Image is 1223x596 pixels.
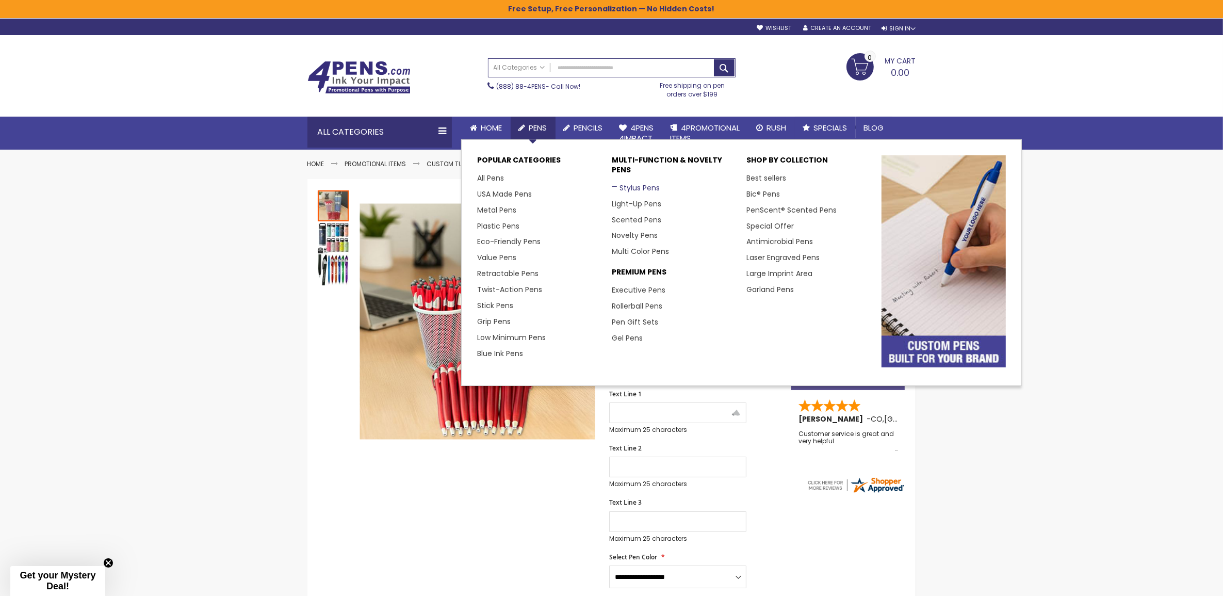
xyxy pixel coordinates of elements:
[345,159,406,168] a: Promotional Items
[748,117,795,139] a: Rush
[619,122,654,143] span: 4Pens 4impact
[427,159,486,168] a: Custom Tumblers
[609,480,746,488] p: Maximum 25 characters
[529,122,547,133] span: Pens
[871,414,883,424] span: CO
[318,189,350,221] div: Small Business Starter Kit: 50% OFF Yeti 18 Oz Bottle & 50 FREE Custom Pens
[307,117,452,148] div: All Categories
[307,61,411,94] img: 4Pens Custom Pens and Promotional Products
[612,155,736,180] p: Multi-Function & Novelty Pens
[574,122,603,133] span: Pencils
[477,284,542,295] a: Twist-Action Pens
[318,221,350,253] div: Small Business Starter Kit: 50% OFF Yeti 18 Oz Bottle & 50 FREE Custom Pens
[746,173,786,183] a: Best sellers
[318,222,349,253] img: Small Business Starter Kit: 50% OFF Yeti 18 Oz Bottle & 50 FREE Custom Pens
[10,566,105,596] div: Get your Mystery Deal!Close teaser
[609,444,642,453] span: Text Line 2
[477,268,539,279] a: Retractable Pens
[795,117,856,139] a: Specials
[746,155,871,170] p: Shop By Collection
[477,300,513,311] a: Stick Pens
[767,122,787,133] span: Rush
[746,189,780,199] a: Bic® Pens
[806,488,905,496] a: 4pens.com certificate URL
[494,63,545,72] span: All Categories
[882,155,1006,367] img: custom-pens
[891,66,910,79] span: 0.00
[746,221,794,231] a: Special Offer
[318,254,349,285] img: Small Business Starter Kit: 50% OFF Yeti 18 Oz Bottle & 50 FREE Custom Pens
[477,189,532,199] a: USA Made Pens
[612,317,658,327] a: Pen Gift Sets
[868,53,872,62] span: 0
[612,267,736,282] p: Premium Pens
[864,122,884,133] span: Blog
[882,25,916,33] div: Sign In
[477,236,541,247] a: Eco-Friendly Pens
[884,414,960,424] span: [GEOGRAPHIC_DATA]
[20,570,95,591] span: Get your Mystery Deal!
[477,205,516,215] a: Metal Pens
[798,414,867,424] span: [PERSON_NAME]
[307,159,324,168] a: Home
[477,348,523,359] a: Blue Ink Pens
[609,498,642,507] span: Text Line 3
[612,199,661,209] a: Light-Up Pens
[609,426,746,434] p: Maximum 25 characters
[497,82,546,91] a: (888) 88-4PENS
[477,332,546,343] a: Low Minimum Pens
[609,390,642,398] span: Text Line 1
[511,117,556,139] a: Pens
[806,476,905,494] img: 4pens.com widget logo
[846,53,916,79] a: 0.00 0
[477,155,601,170] p: Popular Categories
[757,24,791,32] a: Wishlist
[612,285,665,295] a: Executive Pens
[612,230,658,240] a: Novelty Pens
[856,117,892,139] a: Blog
[746,284,794,295] a: Garland Pens
[360,204,596,440] img: Small Business Starter Kit: 50% OFF Yeti 18 Oz Bottle & 50 FREE Custom Pens
[662,117,748,150] a: 4PROMOTIONALITEMS
[497,82,581,91] span: - Call Now!
[746,268,812,279] a: Large Imprint Area
[488,59,550,76] a: All Categories
[609,553,657,561] span: Select Pen Color
[612,183,660,193] a: Stylus Pens
[609,535,746,543] p: Maximum 25 characters
[612,215,661,225] a: Scented Pens
[649,77,736,98] div: Free shipping on pen orders over $199
[103,558,113,568] button: Close teaser
[803,24,871,32] a: Create an Account
[746,252,820,263] a: Laser Engraved Pens
[481,122,502,133] span: Home
[612,333,643,343] a: Gel Pens
[746,205,837,215] a: PenScent® Scented Pens
[867,414,960,424] span: - ,
[611,117,662,150] a: 4Pens4impact
[798,430,899,453] div: Customer service is great and very helpful
[477,221,519,231] a: Plastic Pens
[556,117,611,139] a: Pencils
[612,246,669,256] a: Multi Color Pens
[477,316,511,327] a: Grip Pens
[477,252,516,263] a: Value Pens
[671,122,740,143] span: 4PROMOTIONAL ITEMS
[462,117,511,139] a: Home
[477,173,504,183] a: All Pens
[814,122,847,133] span: Specials
[318,253,349,285] div: Small Business Starter Kit: 50% OFF Yeti 18 Oz Bottle & 50 FREE Custom Pens
[746,236,813,247] a: Antimicrobial Pens
[612,301,662,311] a: Rollerball Pens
